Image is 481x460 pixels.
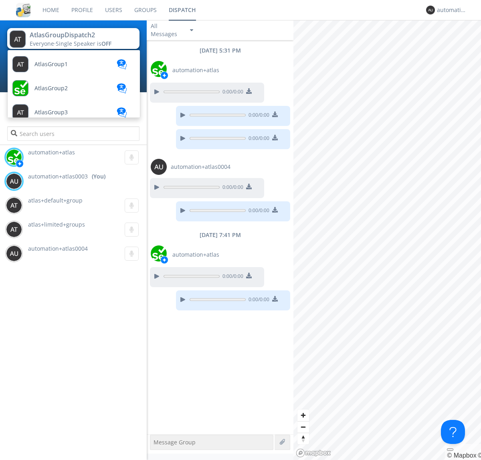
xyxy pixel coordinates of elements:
[7,28,139,49] button: AtlasGroupDispatch2Everyone·Single Speaker isOFF
[246,184,252,189] img: download media button
[34,85,68,91] span: AtlasGroup2
[297,433,309,444] button: Reset bearing to north
[246,88,252,94] img: download media button
[101,40,111,47] span: OFF
[34,109,68,116] span: AtlasGroup3
[6,149,22,165] img: d2d01cd9b4174d08988066c6d424eccd
[6,197,22,213] img: 373638.png
[246,296,269,305] span: 0:00 / 0:00
[190,29,193,31] img: caret-down-sm.svg
[246,111,269,120] span: 0:00 / 0:00
[6,221,22,237] img: 373638.png
[437,6,467,14] div: automation+atlas0003
[171,163,230,171] span: automation+atlas0004
[297,409,309,421] button: Zoom in
[172,251,219,259] span: automation+atlas
[272,207,278,213] img: download media button
[246,273,252,278] img: download media button
[220,88,243,97] span: 0:00 / 0:00
[151,61,167,77] img: d2d01cd9b4174d08988066c6d424eccd
[246,135,269,144] span: 0:00 / 0:00
[426,6,435,14] img: 373638.png
[220,184,243,193] span: 0:00 / 0:00
[56,40,111,47] span: Single Speaker is
[220,273,243,282] span: 0:00 / 0:00
[30,30,120,40] div: AtlasGroupDispatch2
[7,50,140,118] ul: AtlasGroupDispatch2Everyone·Single Speaker isOFF
[28,221,85,228] span: atlas+limited+groups
[6,245,22,261] img: 373638.png
[172,66,219,74] span: automation+atlas
[7,126,139,141] input: Search users
[147,231,293,239] div: [DATE] 7:41 PM
[116,107,128,118] img: translation-blue.svg
[28,197,83,204] span: atlas+default+group
[16,3,30,17] img: cddb5a64eb264b2086981ab96f4c1ba7
[151,159,167,175] img: 373638.png
[296,448,331,458] a: Mapbox logo
[151,245,167,261] img: d2d01cd9b4174d08988066c6d424eccd
[272,111,278,117] img: download media button
[28,148,75,156] span: automation+atlas
[6,173,22,189] img: 373638.png
[447,448,453,451] button: Toggle attribution
[272,296,278,302] img: download media button
[151,22,183,38] div: All Messages
[246,207,269,216] span: 0:00 / 0:00
[116,59,128,69] img: translation-blue.svg
[272,135,278,140] img: download media button
[10,30,26,48] img: 373638.png
[92,172,105,180] div: (You)
[30,40,120,48] div: Everyone ·
[297,421,309,433] button: Zoom out
[447,452,476,459] a: Mapbox
[34,61,68,67] span: AtlasGroup1
[441,420,465,444] iframe: Toggle Customer Support
[116,83,128,93] img: translation-blue.svg
[147,47,293,55] div: [DATE] 5:31 PM
[28,172,88,180] span: automation+atlas0003
[28,245,88,252] span: automation+atlas0004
